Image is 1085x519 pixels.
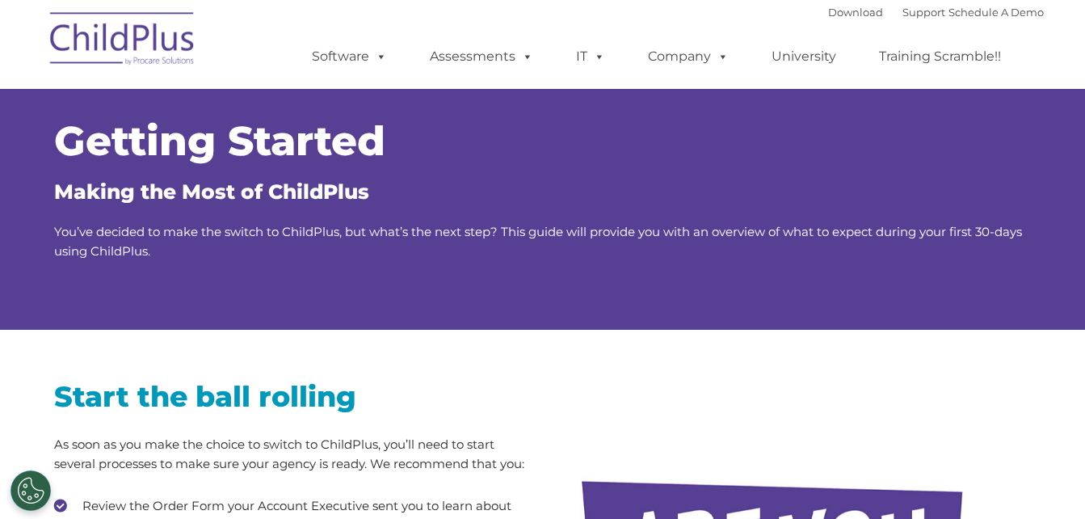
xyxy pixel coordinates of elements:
a: Training Scramble!! [863,40,1017,73]
a: Download [828,6,883,19]
a: Software [296,40,403,73]
a: University [755,40,852,73]
a: Support [902,6,945,19]
a: Schedule A Demo [948,6,1044,19]
span: Getting Started [54,116,385,166]
h2: Start the ball rolling [54,378,531,415]
font: | [828,6,1044,19]
img: ChildPlus by Procare Solutions [42,1,204,82]
p: As soon as you make the choice to switch to ChildPlus, you’ll need to start several processes to ... [54,435,531,474]
button: Cookies Settings [11,470,51,511]
a: IT [560,40,621,73]
span: You’ve decided to make the switch to ChildPlus, but what’s the next step? This guide will provide... [54,224,1022,259]
span: Making the Most of ChildPlus [54,179,369,204]
a: Assessments [414,40,549,73]
a: Company [632,40,745,73]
